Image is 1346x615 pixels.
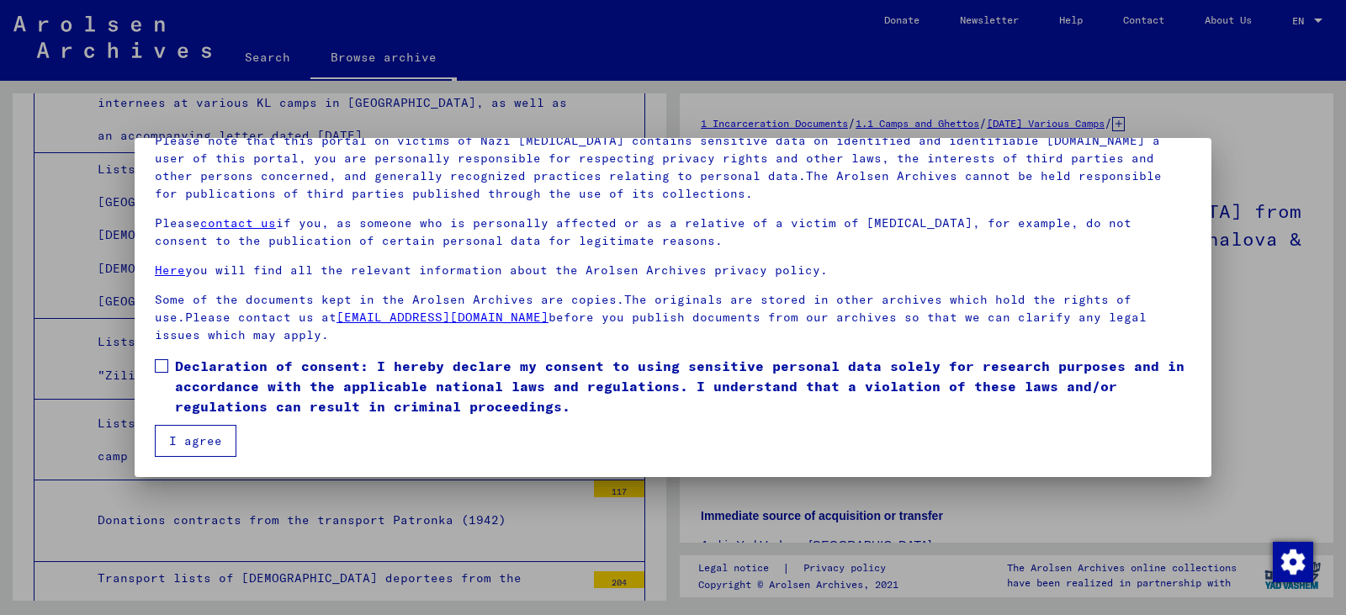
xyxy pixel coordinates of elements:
[155,262,1191,279] p: you will find all the relevant information about the Arolsen Archives privacy policy.
[155,132,1191,203] p: Please note that this portal on victims of Nazi [MEDICAL_DATA] contains sensitive data on identif...
[336,310,548,325] a: [EMAIL_ADDRESS][DOMAIN_NAME]
[155,262,185,278] a: Here
[155,291,1191,344] p: Some of the documents kept in the Arolsen Archives are copies.The originals are stored in other a...
[200,215,276,231] a: contact us
[175,356,1191,416] span: Declaration of consent: I hereby declare my consent to using sensitive personal data solely for r...
[1272,541,1312,581] div: Change consent
[155,425,236,457] button: I agree
[155,215,1191,250] p: Please if you, as someone who is personally affected or as a relative of a victim of [MEDICAL_DAT...
[1273,542,1313,582] img: Change consent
